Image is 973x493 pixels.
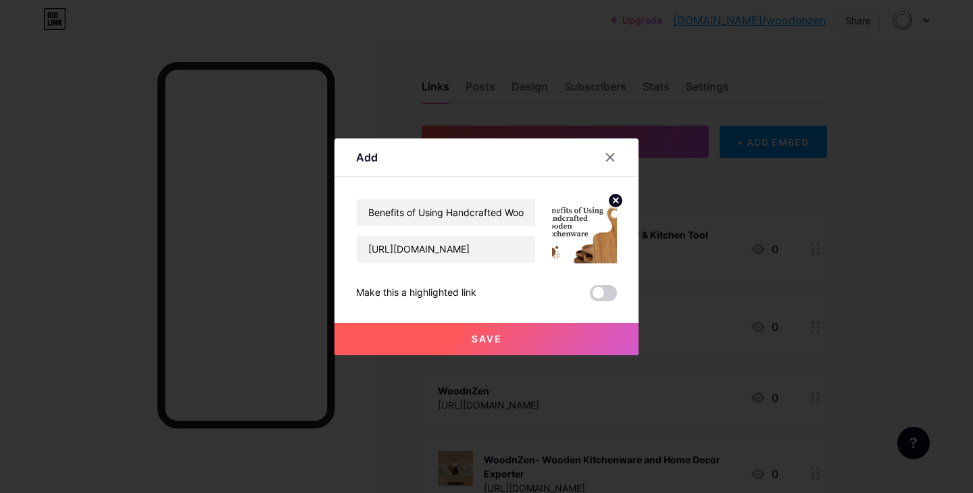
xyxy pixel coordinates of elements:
[552,199,617,263] img: link_thumbnail
[357,236,535,263] input: URL
[356,285,476,301] div: Make this a highlighted link
[472,333,502,344] span: Save
[334,323,639,355] button: Save
[357,199,535,226] input: Title
[356,149,378,165] div: Add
